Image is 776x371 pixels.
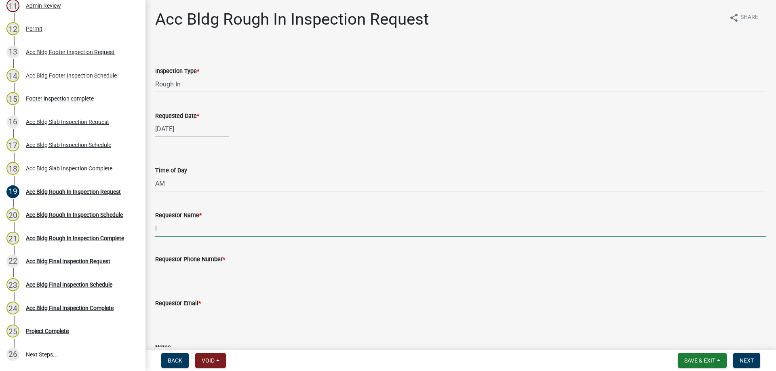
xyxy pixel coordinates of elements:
div: Admin Review [26,3,61,8]
div: Project Complete [26,328,69,334]
label: Requested Date [155,113,199,119]
div: Footer inspection complete [26,96,94,101]
div: 16 [6,115,19,128]
div: 26 [6,348,19,361]
div: 14 [6,69,19,82]
div: Acc Bldg Final Inspection Request [26,258,110,264]
div: Permit [26,26,42,31]
div: Acc Bldg Final Inspection Schedule [26,282,112,287]
span: Save & Exit [684,357,715,364]
button: Save & Exit [678,353,727,368]
div: 24 [6,302,19,314]
span: Void [202,357,215,364]
div: Acc Bldg Rough In Inspection Schedule [26,212,123,218]
div: 20 [6,208,19,221]
h1: Acc Bldg Rough In Inspection Request [155,10,429,29]
button: Void [195,353,226,368]
i: share [729,13,739,23]
div: Acc Bldg Rough In Inspection Request [26,189,121,195]
button: Back [161,353,189,368]
button: Next [733,353,760,368]
label: Requestor Name [155,213,202,218]
div: Acc Bldg Slab Inspection Complete [26,166,112,171]
span: Share [740,13,758,23]
label: Notes [155,345,171,350]
button: shareShare [723,10,765,25]
div: 12 [6,22,19,35]
div: 15 [6,92,19,105]
label: Requestor Email [155,301,201,306]
div: Acc Bldg Slab Inspection Schedule [26,142,111,148]
span: Next [740,357,754,364]
div: 22 [6,255,19,268]
div: Acc Bldg Final Inspection Complete [26,305,114,311]
div: 21 [6,232,19,245]
label: Inspection Type [155,69,199,74]
div: Acc Bldg Rough In Inspection Complete [26,235,124,241]
div: Acc Bldg Footer Inspection Request [26,49,115,55]
input: mm/dd/yyyy [155,121,229,137]
div: 23 [6,278,19,291]
div: 18 [6,162,19,175]
div: 25 [6,325,19,337]
div: Acc Bldg Footer Inspection Schedule [26,73,117,78]
label: Requestor Phone Number [155,257,225,262]
div: 13 [6,46,19,59]
label: Time of Day [155,168,187,174]
span: Back [168,357,182,364]
div: 19 [6,185,19,198]
div: 17 [6,138,19,151]
div: Acc Bldg Slab Inspection Request [26,119,109,125]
